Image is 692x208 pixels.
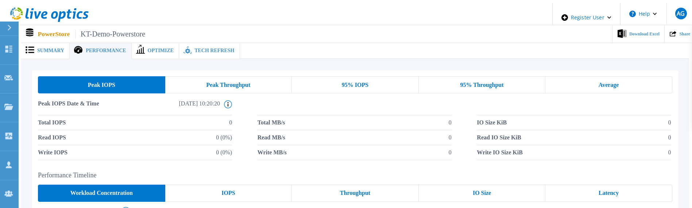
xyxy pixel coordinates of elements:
span: Read IO Size KiB [477,130,521,145]
span: Optimize [148,48,174,53]
span: 0 [449,145,452,160]
span: Write MB/s [258,145,287,160]
span: IO Size [473,190,491,196]
span: IOPS [221,190,235,196]
span: Write IO Size KiB [477,145,522,160]
span: 0 [668,115,671,130]
span: Latency [599,190,619,196]
span: Total MB/s [258,115,285,130]
span: KT-Demo-Powerstore [76,30,145,38]
span: Performance [86,48,126,53]
button: Help [621,3,666,25]
span: 95% Throughput [460,82,504,88]
span: 0 (0%) [216,145,232,160]
span: Average [599,82,619,88]
span: 0 [668,145,671,160]
div: , [3,3,689,189]
span: Summary [37,48,64,53]
span: Write IOPS [38,145,67,160]
span: IO Size KiB [477,115,507,130]
span: Throughput [340,190,370,196]
span: Share [679,32,690,36]
span: Read MB/s [258,130,285,145]
h2: Performance Timeline [38,172,672,179]
span: Download Excel [629,32,660,36]
span: 95% IOPS [342,82,368,88]
span: Tech Refresh [194,48,234,53]
span: 0 [229,115,232,130]
span: AG [677,11,685,16]
span: Total IOPS [38,115,66,130]
span: Workload Concentration [70,190,133,196]
div: Register User [553,3,620,32]
span: Peak IOPS Date & Time [38,100,129,115]
span: 0 (0%) [216,130,232,145]
p: PowerStore [38,30,145,38]
span: Peak IOPS [88,82,115,88]
span: 0 [449,115,452,130]
span: 0 [449,130,452,145]
span: Peak Throughput [206,82,251,88]
span: Read IOPS [38,130,66,145]
span: [DATE] 10:20:20 [129,100,220,115]
span: 0 [668,130,671,145]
